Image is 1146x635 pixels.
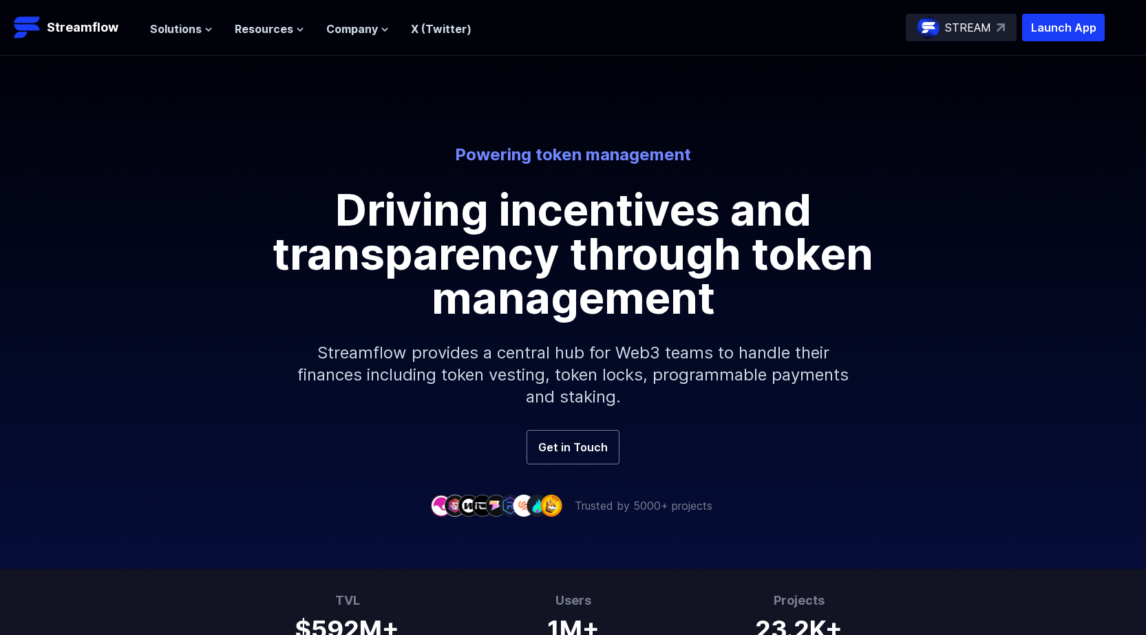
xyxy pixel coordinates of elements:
span: Solutions [150,21,202,37]
h1: Driving incentives and transparency through token management [264,188,883,320]
button: Solutions [150,21,213,37]
a: STREAM [906,14,1017,41]
button: Launch App [1022,14,1105,41]
img: streamflow-logo-circle.png [917,17,940,39]
p: Trusted by 5000+ projects [575,497,712,514]
img: company-5 [485,495,507,516]
h3: Projects [755,591,842,610]
button: Company [326,21,389,37]
img: company-4 [471,495,494,516]
img: company-2 [444,495,466,516]
img: company-9 [540,495,562,516]
img: company-6 [499,495,521,516]
img: company-7 [513,495,535,516]
img: company-3 [458,495,480,516]
p: STREAM [945,19,991,36]
p: Streamflow [47,18,118,37]
p: Powering token management [192,144,955,166]
p: Streamflow provides a central hub for Web3 teams to handle their finances including token vesting... [277,320,869,430]
h3: Users [547,591,599,610]
span: Company [326,21,378,37]
a: Streamflow [14,14,136,41]
img: company-8 [527,495,549,516]
span: Resources [235,21,293,37]
img: company-1 [430,495,452,516]
img: top-right-arrow.svg [997,23,1005,32]
h3: TVL [295,591,399,610]
img: Streamflow Logo [14,14,41,41]
button: Resources [235,21,304,37]
a: X (Twitter) [411,22,471,36]
a: Get in Touch [527,430,619,464]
